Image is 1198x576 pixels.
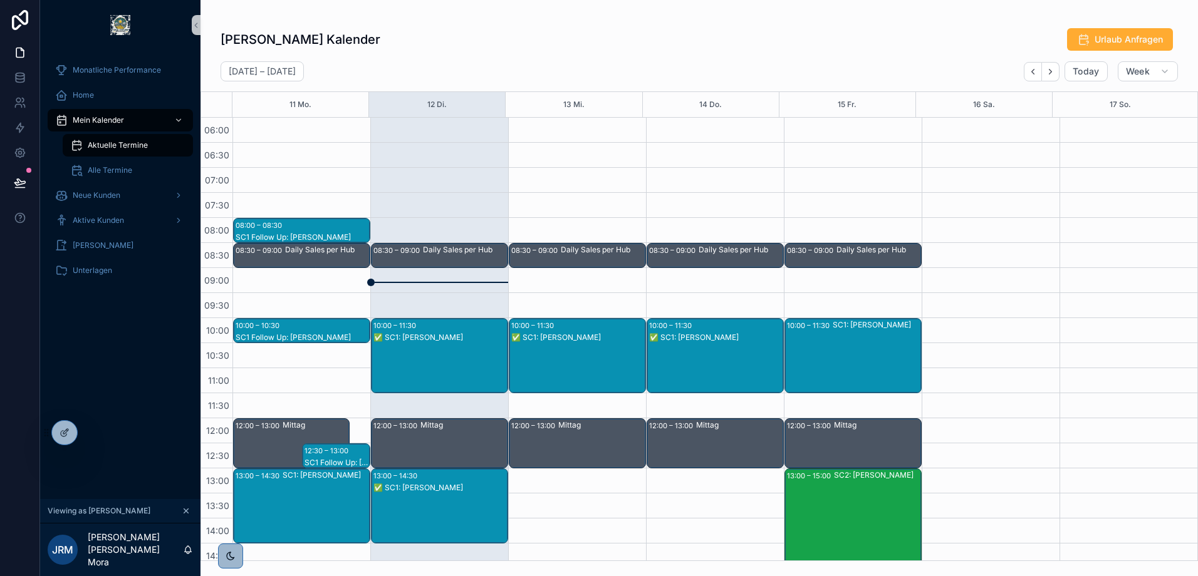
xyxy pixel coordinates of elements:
div: ✅ SC1: [PERSON_NAME] [511,332,645,342]
div: Daily Sales per Hub [561,245,645,255]
div: 10:00 – 10:30SC1 Follow Up: [PERSON_NAME] [234,319,370,342]
div: 13:00 – 15:00SC2: [PERSON_NAME] [785,469,921,568]
div: Daily Sales per Hub [285,245,369,255]
button: Next [1042,62,1060,81]
div: 10:00 – 11:30SC1: [PERSON_NAME] [785,319,921,393]
span: 13:30 [203,500,232,511]
div: 12:30 – 13:00SC1 Follow Up: [PERSON_NAME] [303,444,370,468]
div: 12:00 – 13:00 [649,419,696,432]
div: 12:30 – 13:00 [305,445,352,457]
span: Viewing as [PERSON_NAME] [48,506,150,516]
span: Today [1073,66,1100,77]
div: SC1 Follow Up: [PERSON_NAME] [305,458,370,468]
span: [PERSON_NAME] [73,240,133,250]
div: 08:00 – 08:30SC1 Follow Up: [PERSON_NAME] [234,219,370,242]
button: 17 So. [1110,92,1131,117]
div: Mittag [558,420,645,430]
a: Aktive Kunden [48,209,193,232]
div: SC2: [PERSON_NAME] [834,470,920,480]
a: Home [48,84,193,106]
div: 08:30 – 09:00Daily Sales per Hub [234,244,370,267]
div: 12 Di. [427,92,447,117]
div: 12:00 – 13:00Mittag [785,419,921,468]
div: 08:30 – 09:00Daily Sales per Hub [372,244,508,267]
span: 11:00 [205,375,232,386]
div: SC1: [PERSON_NAME] [283,470,369,480]
div: 08:30 – 09:00Daily Sales per Hub [509,244,645,267]
div: 10:00 – 11:30✅ SC1: [PERSON_NAME] [509,319,645,393]
span: Week [1126,66,1150,77]
button: 15 Fr. [838,92,857,117]
div: Daily Sales per Hub [423,245,507,255]
div: 08:30 – 09:00 [236,244,285,257]
a: Unterlagen [48,259,193,282]
div: 16 Sa. [973,92,995,117]
span: 14:30 [203,550,232,561]
div: 12:00 – 13:00Mittag [647,419,783,468]
div: 12:00 – 13:00Mittag [509,419,645,468]
span: 12:00 [203,425,232,436]
a: Alle Termine [63,159,193,182]
div: 13:00 – 14:30 [373,470,420,482]
span: 09:00 [201,275,232,285]
div: 10:00 – 10:30 [236,319,283,332]
button: Today [1065,61,1108,81]
span: 08:30 [201,250,232,260]
div: SC1 Follow Up: [PERSON_NAME] [236,232,369,242]
div: 10:00 – 11:30✅ SC1: [PERSON_NAME] [372,319,508,393]
div: Daily Sales per Hub [699,245,783,255]
div: 10:00 – 11:30 [649,319,695,332]
div: 13:00 – 14:30 [236,470,283,482]
span: Neue Kunden [73,190,120,200]
div: 13:00 – 14:30SC1: [PERSON_NAME] [234,469,370,543]
span: Urlaub Anfragen [1095,33,1163,46]
div: 10:00 – 11:30✅ SC1: [PERSON_NAME] [647,319,783,393]
span: Alle Termine [88,165,132,175]
div: Mittag [696,420,783,430]
div: 12:00 – 13:00 [511,419,558,432]
span: 13:00 [203,475,232,486]
span: Mein Kalender [73,115,124,125]
div: 12:00 – 13:00Mittag [234,419,349,468]
button: 14 Do. [699,92,722,117]
button: 11 Mo. [289,92,311,117]
span: Home [73,90,94,100]
a: Monatliche Performance [48,59,193,81]
div: ✅ SC1: [PERSON_NAME] [649,332,783,342]
div: 10:00 – 11:30 [787,319,833,332]
span: 14:00 [203,525,232,536]
div: ✅ SC1: [PERSON_NAME] [373,332,507,342]
div: 12:00 – 13:00Mittag [372,419,508,468]
span: Aktive Kunden [73,215,124,225]
span: Monatliche Performance [73,65,161,75]
div: ✅ SC1: [PERSON_NAME] [373,483,507,493]
div: 08:30 – 09:00Daily Sales per Hub [785,244,921,267]
div: 08:30 – 09:00 [373,244,423,257]
div: 08:30 – 09:00Daily Sales per Hub [647,244,783,267]
div: SC1: [PERSON_NAME] [833,320,920,330]
p: [PERSON_NAME] [PERSON_NAME] Mora [88,531,183,568]
div: 13 Mi. [563,92,585,117]
button: Urlaub Anfragen [1067,28,1173,51]
div: SC1 Follow Up: [PERSON_NAME] [236,332,369,342]
span: 08:00 [201,225,232,235]
div: 12:00 – 13:00 [373,419,420,432]
div: 13:00 – 15:00 [787,470,834,482]
a: Aktuelle Termine [63,134,193,157]
div: Mittag [834,420,920,430]
span: Unterlagen [73,265,112,275]
span: 11:30 [205,400,232,411]
div: scrollable content [40,50,201,298]
div: 12:00 – 13:00 [787,419,834,432]
div: Mittag [420,420,507,430]
span: JRM [52,542,73,557]
a: [PERSON_NAME] [48,234,193,257]
div: 08:30 – 09:00 [511,244,561,257]
div: 10:00 – 11:30 [511,319,557,332]
span: 06:00 [201,125,232,135]
button: Week [1118,61,1178,81]
div: Daily Sales per Hub [836,245,920,255]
